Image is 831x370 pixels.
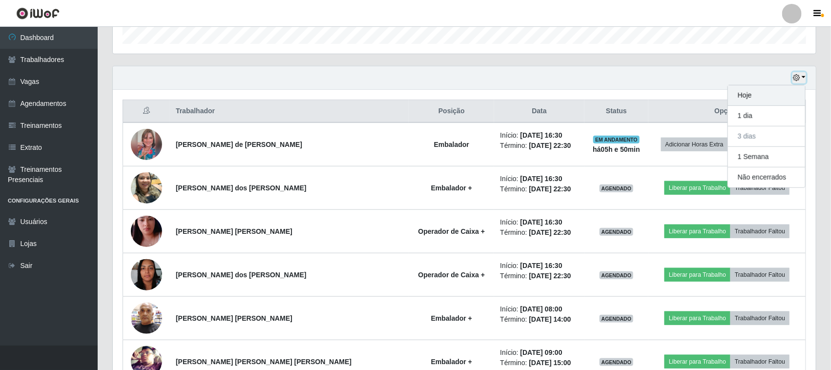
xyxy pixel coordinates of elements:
time: [DATE] 14:00 [529,315,571,323]
strong: [PERSON_NAME] dos [PERSON_NAME] [176,271,307,279]
button: Liberar para Trabalho [665,181,730,195]
button: Adicionar Horas Extra [661,138,728,151]
time: [DATE] 22:30 [529,185,571,193]
button: 3 dias [728,126,805,147]
time: [DATE] 22:30 [529,228,571,236]
button: 1 Semana [728,147,805,167]
button: Hoje [728,85,805,106]
li: Término: [500,314,579,325]
li: Término: [500,358,579,368]
li: Término: [500,227,579,238]
button: 1 dia [728,106,805,126]
img: 1754840116013.jpeg [131,204,162,259]
button: Liberar para Trabalho [665,311,730,325]
button: Trabalhador Faltou [730,355,789,369]
strong: há 05 h e 50 min [593,145,640,153]
strong: Embalador + [431,314,472,322]
strong: Embalador + [431,358,472,366]
time: [DATE] 09:00 [520,349,562,356]
img: CoreUI Logo [16,7,60,20]
img: 1736890785171.jpeg [131,290,162,346]
th: Trabalhador [170,100,409,123]
strong: Operador de Caixa + [418,227,485,235]
strong: Embalador [434,141,469,148]
li: Início: [500,348,579,358]
li: Início: [500,304,579,314]
button: Trabalhador Faltou [730,268,789,282]
button: Trabalhador Faltou [730,225,789,238]
th: Opções [648,100,806,123]
strong: Embalador + [431,184,472,192]
li: Início: [500,174,579,184]
time: [DATE] 15:00 [529,359,571,367]
li: Término: [500,184,579,194]
strong: [PERSON_NAME] de [PERSON_NAME] [176,141,302,148]
span: AGENDADO [600,185,634,192]
img: 1751659214468.jpeg [131,254,162,295]
span: EM ANDAMENTO [593,136,640,144]
span: AGENDADO [600,358,634,366]
span: AGENDADO [600,271,634,279]
button: Liberar para Trabalho [665,268,730,282]
li: Término: [500,271,579,281]
img: 1753388876118.jpeg [131,129,162,160]
th: Data [494,100,584,123]
button: Não encerrados [728,167,805,187]
li: Início: [500,261,579,271]
time: [DATE] 16:30 [520,218,562,226]
strong: [PERSON_NAME] [PERSON_NAME] [176,314,292,322]
time: [DATE] 22:30 [529,272,571,280]
th: Status [584,100,648,123]
button: Trabalhador Faltou [730,311,789,325]
time: [DATE] 16:30 [520,131,562,139]
li: Início: [500,217,579,227]
img: 1745102593554.jpeg [131,167,162,208]
th: Posição [409,100,494,123]
time: [DATE] 22:30 [529,142,571,149]
button: Liberar para Trabalho [665,355,730,369]
strong: [PERSON_NAME] dos [PERSON_NAME] [176,184,307,192]
li: Início: [500,130,579,141]
span: AGENDADO [600,228,634,236]
time: [DATE] 16:30 [520,262,562,269]
button: Liberar para Trabalho [665,225,730,238]
span: AGENDADO [600,315,634,323]
strong: Operador de Caixa + [418,271,485,279]
time: [DATE] 16:30 [520,175,562,183]
button: Trabalhador Faltou [730,181,789,195]
strong: [PERSON_NAME] [PERSON_NAME] [PERSON_NAME] [176,358,352,366]
li: Término: [500,141,579,151]
time: [DATE] 08:00 [520,305,562,313]
strong: [PERSON_NAME] [PERSON_NAME] [176,227,292,235]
